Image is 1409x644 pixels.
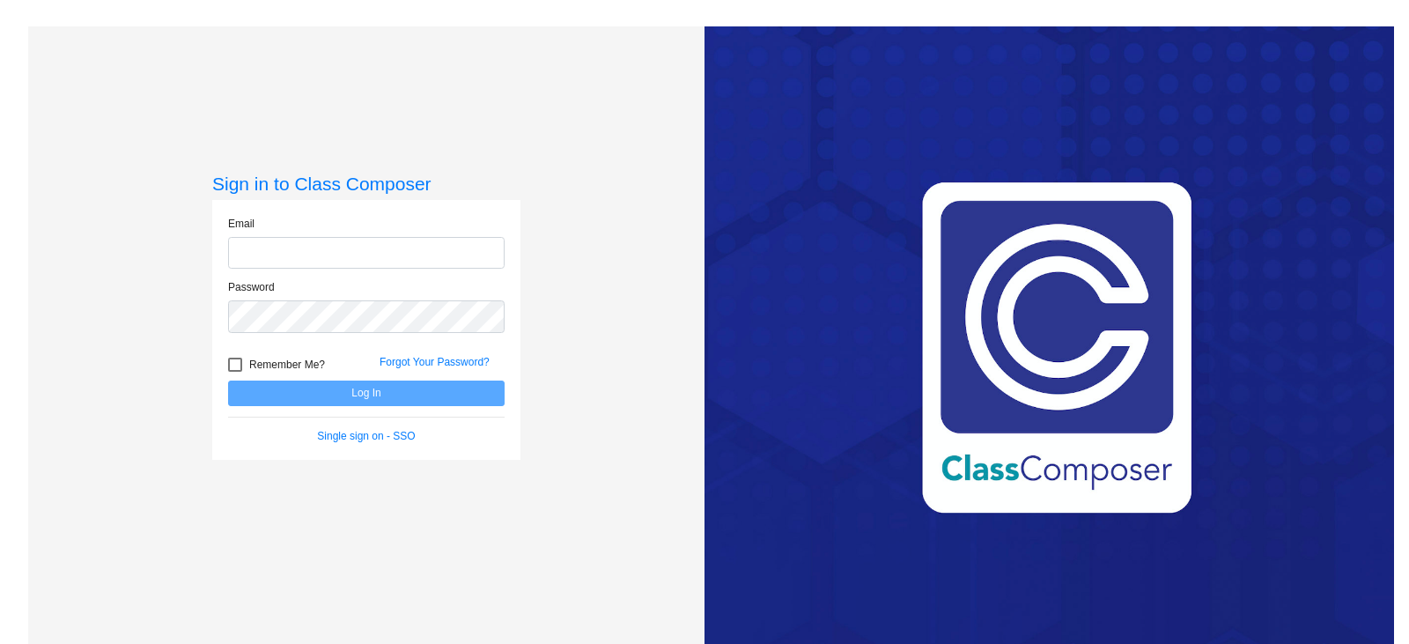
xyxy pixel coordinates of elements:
label: Email [228,216,255,232]
a: Forgot Your Password? [380,356,490,368]
h3: Sign in to Class Composer [212,173,520,195]
span: Remember Me? [249,354,325,375]
button: Log In [228,381,505,406]
a: Single sign on - SSO [317,430,415,442]
label: Password [228,279,275,295]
